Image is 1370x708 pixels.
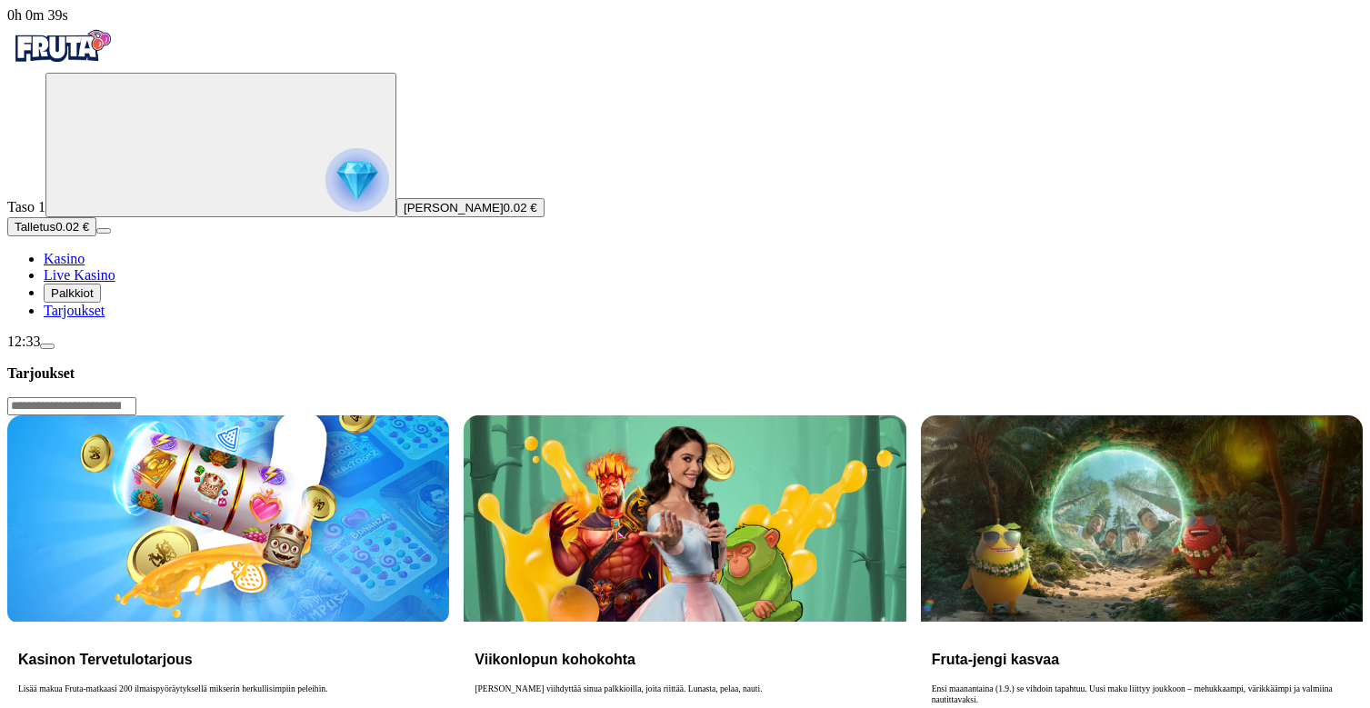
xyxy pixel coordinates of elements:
[7,364,1363,382] h3: Tarjoukset
[40,344,55,349] button: menu
[396,198,545,217] button: [PERSON_NAME]0.02 €
[45,73,396,217] button: reward progress
[44,267,115,283] span: Live Kasino
[44,284,101,303] button: reward iconPalkkiot
[7,334,40,349] span: 12:33
[96,228,111,234] button: menu
[44,303,105,318] a: gift-inverted iconTarjoukset
[7,397,136,415] input: Search
[7,24,1363,319] nav: Primary
[7,24,116,69] img: Fruta
[7,7,68,23] span: user session time
[932,651,1352,668] h3: Fruta-jengi kasvaa
[18,651,438,668] h3: Kasinon Tervetulotarjous
[7,56,116,72] a: Fruta
[44,267,115,283] a: poker-chip iconLive Kasino
[7,217,96,236] button: Talletusplus icon0.02 €
[44,251,85,266] a: diamond iconKasino
[325,148,389,212] img: reward progress
[475,651,895,668] h3: Viikonlopun kohokohta
[55,220,89,234] span: 0.02 €
[7,199,45,214] span: Taso 1
[15,220,55,234] span: Talletus
[44,251,85,266] span: Kasino
[504,201,537,214] span: 0.02 €
[44,303,105,318] span: Tarjoukset
[51,286,94,300] span: Palkkiot
[404,201,504,214] span: [PERSON_NAME]
[921,415,1363,622] img: Fruta-jengi kasvaa
[464,415,905,622] img: Viikonlopun kohokohta
[7,415,449,622] img: Kasinon Tervetulotarjous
